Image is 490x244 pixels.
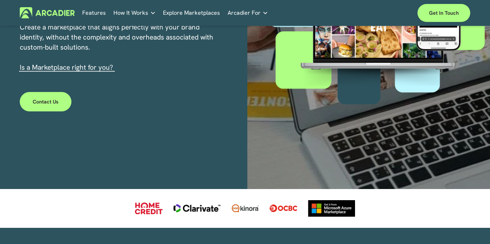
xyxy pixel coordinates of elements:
iframe: Chat Widget [454,210,490,244]
a: Features [82,7,106,18]
a: s a Marketplace right for you? [22,63,113,72]
span: Arcadier For [228,8,261,18]
span: How It Works [113,8,148,18]
a: Explore Marketplaces [163,7,220,18]
span: I [20,63,113,72]
a: Get in touch [417,4,470,22]
img: Arcadier [20,7,75,18]
a: Contact Us [20,92,72,111]
a: folder dropdown [228,7,268,18]
a: folder dropdown [113,7,156,18]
